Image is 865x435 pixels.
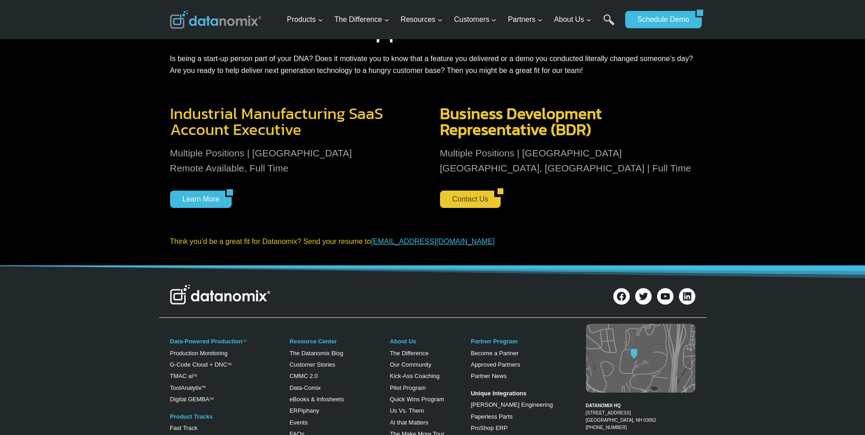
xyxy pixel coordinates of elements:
[334,14,389,26] span: The Difference
[290,384,321,391] a: Data-Comix
[390,419,429,426] a: AI that Matters
[440,191,494,208] a: Contact Us
[390,407,424,414] a: Us Vs. Them
[471,350,518,357] a: Become a Partner
[170,145,425,176] p: Multiple Positions | [GEOGRAPHIC_DATA] Remote Available, Full Time
[290,407,319,414] a: ERPiphany
[440,117,591,141] span: Representative (BDR)
[508,14,543,26] span: Partners
[170,53,695,76] p: Is being a start-up person part of your DNA? Does it motivate you to know that a feature you deli...
[371,238,495,245] a: [EMAIL_ADDRESS][DOMAIN_NAME]
[390,373,440,379] a: Kick-Ass Coaching
[290,396,344,403] a: eBooks & Infosheets
[170,373,197,379] a: TMAC aiTM
[290,350,343,357] a: The Datanomix Blog
[290,373,318,379] a: CMMC 2.0
[170,413,213,420] a: Product Tracks
[209,397,213,400] sup: TM
[283,5,621,35] nav: Primary Navigation
[170,105,425,137] h3: Industrial Manufacturing SaaS Account Executive
[471,373,507,379] a: Partner News
[390,361,431,368] a: Our Community
[586,324,695,393] img: Datanomix map image
[440,101,602,125] span: Business Development
[586,395,695,431] figcaption: [PHONE_NUMBER]
[471,401,553,408] a: [PERSON_NAME] Engineering
[170,361,232,368] a: G-Code Cloud + DNCTM
[170,384,202,391] a: ToolAnalytix
[287,14,323,26] span: Products
[290,338,337,345] a: Resource Center
[202,385,206,388] a: TM
[170,19,695,41] h1: Datanomix Career Opportunities
[401,14,443,26] span: Resources
[193,374,197,377] sup: TM
[170,10,261,29] img: Datanomix
[170,350,228,357] a: Production Monitoring
[170,425,198,431] a: Fast Track
[471,361,520,368] a: Approved Partners
[390,338,416,345] a: About Us
[390,350,429,357] a: The Difference
[170,396,214,403] a: Digital GEMBATM
[170,338,243,345] a: Data-Powered Production
[454,14,497,26] span: Customers
[290,419,308,426] a: Events
[242,339,246,342] a: TM
[471,338,518,345] a: Partner Program
[471,425,508,431] a: ProShop ERP
[586,410,657,423] a: [STREET_ADDRESS][GEOGRAPHIC_DATA], NH 03062
[170,191,226,208] a: Learn More
[290,361,335,368] a: Customer Stories
[390,396,444,403] a: Quick Wins Program
[170,236,695,248] p: Think you’d be a great fit for Datanomix? Send your resume to
[603,14,615,35] a: Search
[554,14,591,26] span: About Us
[471,390,526,397] strong: Unique Integrations
[586,403,621,408] strong: DATANOMIX HQ
[625,11,695,28] a: Schedule Demo
[440,145,695,176] p: Multiple Positions | [GEOGRAPHIC_DATA] [GEOGRAPHIC_DATA], [GEOGRAPHIC_DATA] | Full Time
[471,413,513,420] a: Paperless Parts
[390,384,426,391] a: Pilot Program
[170,285,270,305] img: Datanomix Logo
[228,362,232,366] sup: TM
